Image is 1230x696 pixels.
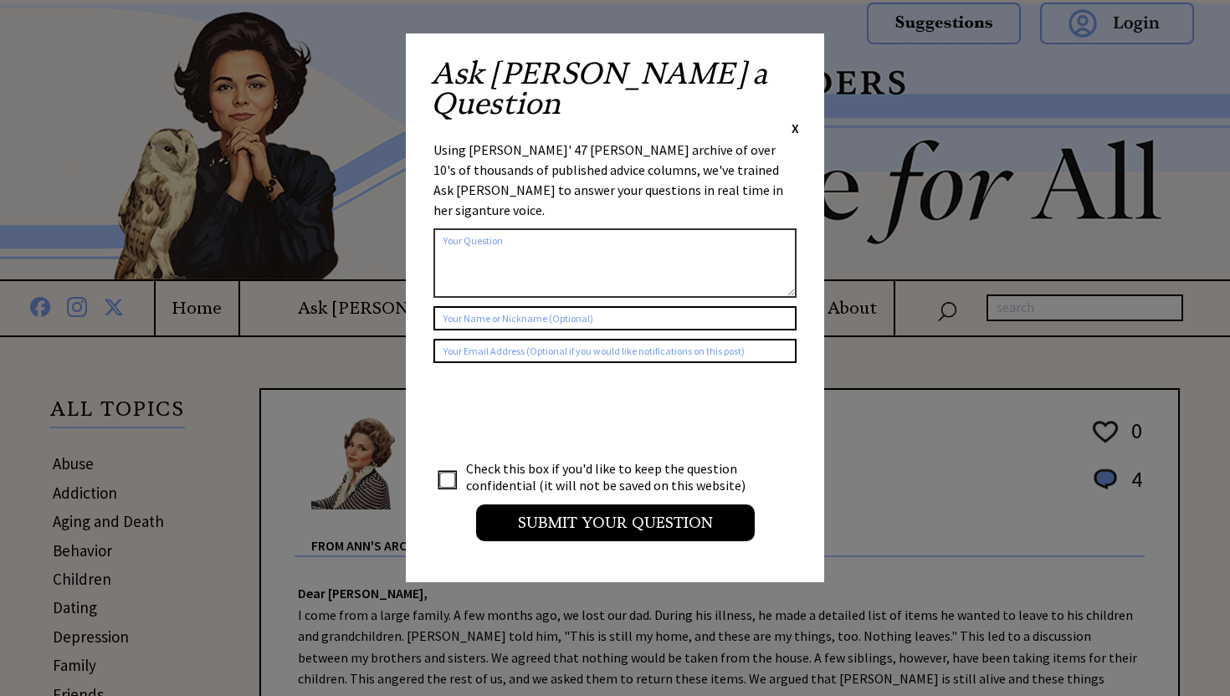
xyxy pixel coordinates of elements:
[433,380,688,445] iframe: reCAPTCHA
[431,59,799,119] h2: Ask [PERSON_NAME] a Question
[433,140,797,220] div: Using [PERSON_NAME]' 47 [PERSON_NAME] archive of over 10's of thousands of published advice colum...
[476,504,755,541] input: Submit your Question
[465,459,761,494] td: Check this box if you'd like to keep the question confidential (it will not be saved on this webs...
[433,306,797,330] input: Your Name or Nickname (Optional)
[792,120,799,136] span: X
[433,339,797,363] input: Your Email Address (Optional if you would like notifications on this post)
